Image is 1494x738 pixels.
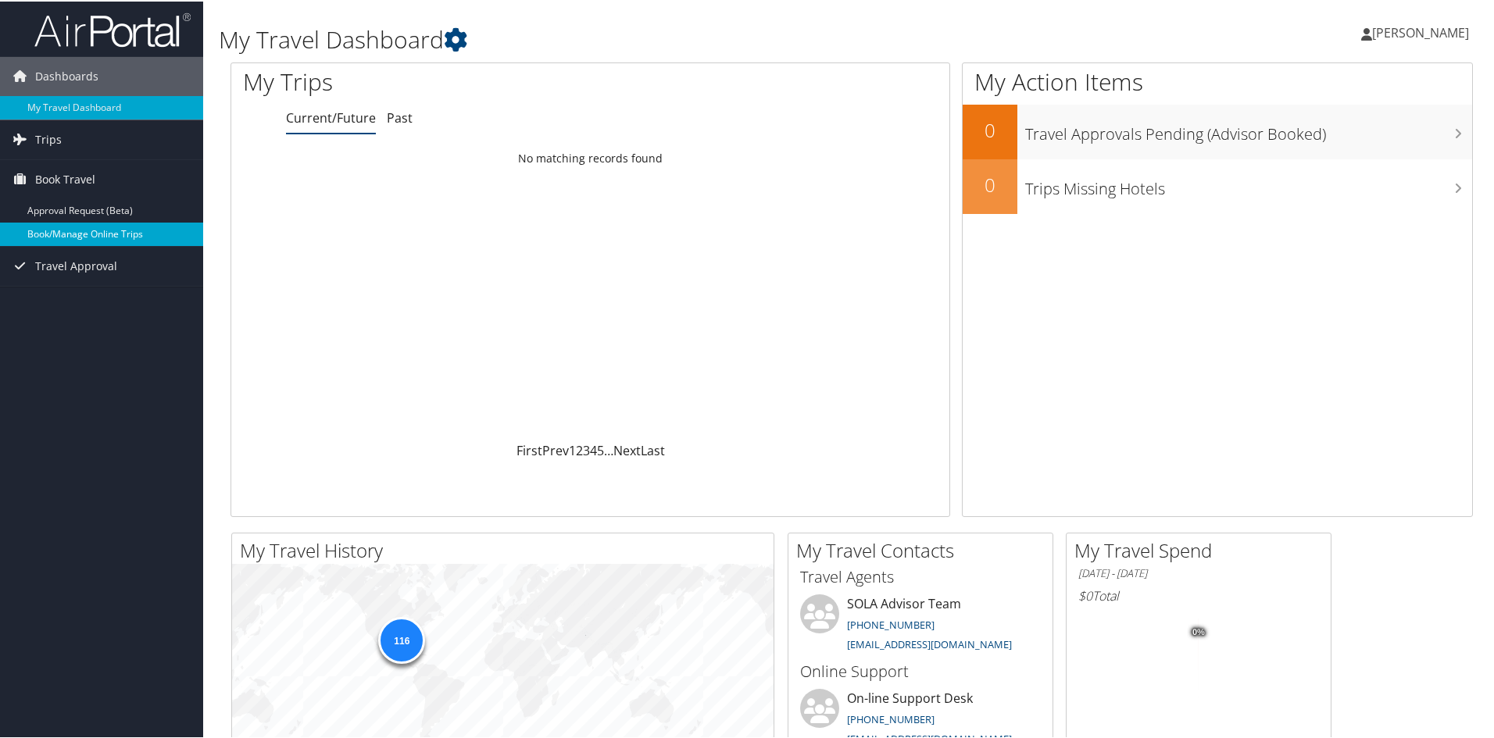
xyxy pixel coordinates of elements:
a: Current/Future [286,108,376,125]
h3: Travel Approvals Pending (Advisor Booked) [1025,114,1472,144]
h2: My Travel History [240,536,774,562]
h1: My Action Items [963,64,1472,97]
a: 2 [576,440,583,458]
h6: Total [1078,586,1319,603]
a: [PHONE_NUMBER] [847,616,935,630]
a: Last [641,440,665,458]
a: [PERSON_NAME] [1361,8,1485,55]
a: 3 [583,440,590,458]
td: No matching records found [231,143,949,171]
h2: My Travel Contacts [796,536,1053,562]
span: Dashboards [35,55,98,94]
h3: Online Support [800,659,1041,681]
tspan: 0% [1192,626,1205,636]
span: $0 [1078,586,1092,603]
span: Book Travel [35,159,95,198]
h1: My Trips [243,64,638,97]
h3: Travel Agents [800,565,1041,586]
h2: My Travel Spend [1074,536,1331,562]
span: … [604,440,613,458]
a: [PHONE_NUMBER] [847,711,935,725]
img: airportal-logo.png [34,10,191,47]
h6: [DATE] - [DATE] [1078,565,1319,579]
h1: My Travel Dashboard [219,22,1063,55]
span: [PERSON_NAME] [1372,23,1469,40]
span: Trips [35,119,62,158]
h2: 0 [963,170,1017,197]
a: First [516,440,542,458]
div: 116 [378,615,425,662]
h3: Trips Missing Hotels [1025,169,1472,198]
a: 4 [590,440,597,458]
a: [EMAIL_ADDRESS][DOMAIN_NAME] [847,636,1012,650]
a: Past [387,108,413,125]
a: Prev [542,440,569,458]
a: 1 [569,440,576,458]
li: SOLA Advisor Team [792,593,1049,657]
a: 0Travel Approvals Pending (Advisor Booked) [963,103,1472,158]
a: Next [613,440,641,458]
h2: 0 [963,116,1017,142]
a: 5 [597,440,604,458]
a: 0Trips Missing Hotels [963,158,1472,212]
span: Travel Approval [35,245,117,284]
